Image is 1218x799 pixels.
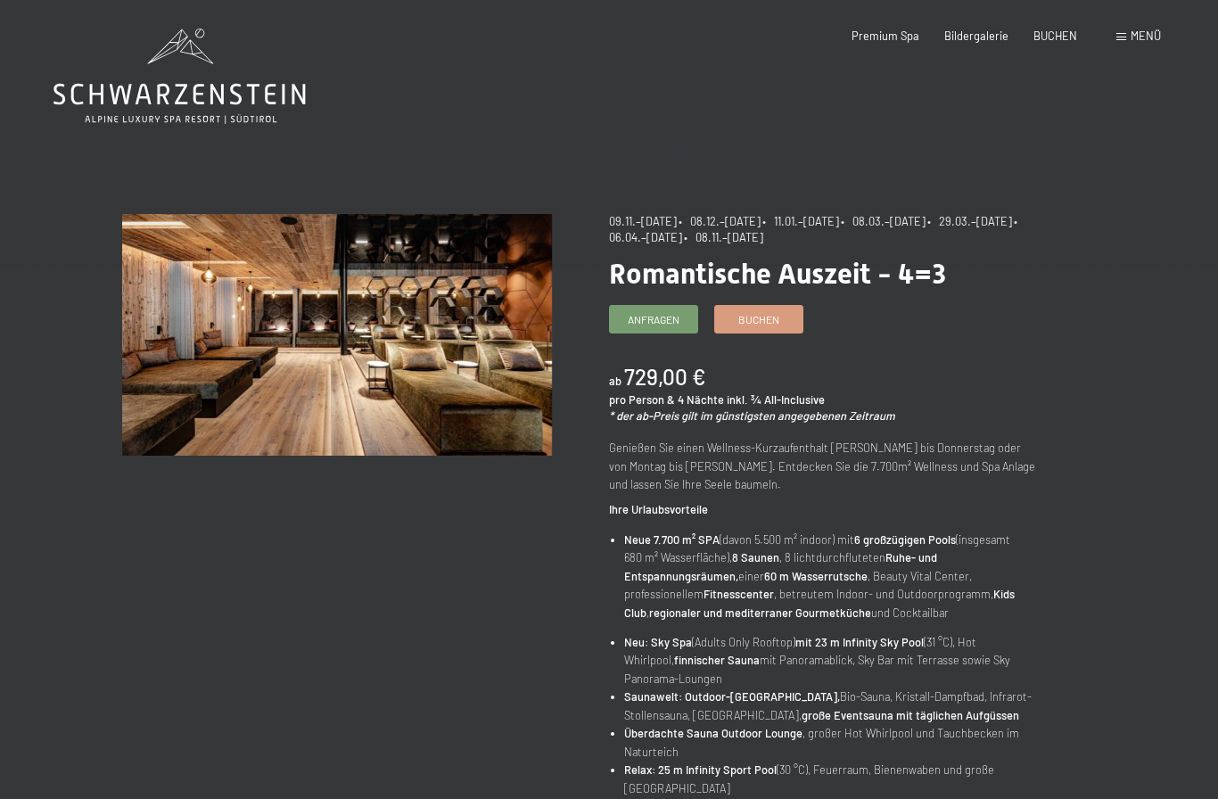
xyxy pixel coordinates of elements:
[609,214,1023,244] span: • 06.04.–[DATE]
[802,708,1019,722] strong: große Eventsauna mit täglichen Aufgüssen
[678,392,724,407] span: 4 Nächte
[624,688,1039,724] li: Bio-Sauna, Kristall-Dampfbad, Infrarot-Stollensauna, [GEOGRAPHIC_DATA],
[854,532,956,547] strong: 6 großzügigen Pools
[609,257,946,291] span: Romantische Auszeit - 4=3
[624,633,1039,688] li: (Adults Only Rooftop) (31 °C), Hot Whirlpool, mit Panoramablick, Sky Bar mit Terrasse sowie Sky P...
[1033,29,1077,43] a: BUCHEN
[624,762,777,777] strong: Relax: 25 m Infinity Sport Pool
[795,635,924,649] strong: mit 23 m Infinity Sky Pool
[732,550,779,564] strong: 8 Saunen
[609,214,677,228] span: 09.11.–[DATE]
[609,374,621,388] span: ab
[610,306,697,333] a: Anfragen
[609,502,708,516] strong: Ihre Urlaubsvorteile
[841,214,926,228] span: • 08.03.–[DATE]
[624,724,1039,761] li: , großer Hot Whirlpool und Tauchbecken im Naturteich
[852,29,919,43] a: Premium Spa
[927,214,1012,228] span: • 29.03.–[DATE]
[1131,29,1161,43] span: Menü
[624,550,937,582] strong: Ruhe- und Entspannungsräumen,
[624,761,1039,797] li: (30 °C), Feuerraum, Bienenwaben und große [GEOGRAPHIC_DATA]
[704,587,774,601] strong: Fitnesscenter
[624,726,802,740] strong: Überdachte Sauna Outdoor Lounge
[684,230,763,244] span: • 08.11.–[DATE]
[624,689,840,704] strong: Saunawelt: Outdoor-[GEOGRAPHIC_DATA],
[609,392,675,407] span: pro Person &
[944,29,1008,43] a: Bildergalerie
[624,587,1015,619] strong: Kids Club
[624,532,720,547] strong: Neue 7.700 m² SPA
[122,214,552,456] img: Romantische Auszeit - 4=3
[764,569,868,583] strong: 60 m Wasserrutsche
[674,653,760,667] strong: finnischer Sauna
[609,408,895,423] em: * der ab-Preis gilt im günstigsten angegebenen Zeitraum
[624,635,692,649] strong: Neu: Sky Spa
[727,392,825,407] span: inkl. ¾ All-Inclusive
[628,312,679,327] span: Anfragen
[738,312,779,327] span: Buchen
[649,605,871,620] strong: regionaler und mediterraner Gourmetküche
[624,364,705,390] b: 729,00 €
[679,214,761,228] span: • 08.12.–[DATE]
[624,531,1039,622] li: (davon 5.500 m² indoor) mit (insgesamt 680 m² Wasserfläche), , 8 lichtdurchfluteten einer , Beaut...
[762,214,839,228] span: • 11.01.–[DATE]
[715,306,802,333] a: Buchen
[609,439,1039,493] p: Genießen Sie einen Wellness-Kurzaufenthalt [PERSON_NAME] bis Donnerstag oder von Montag bis [PERS...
